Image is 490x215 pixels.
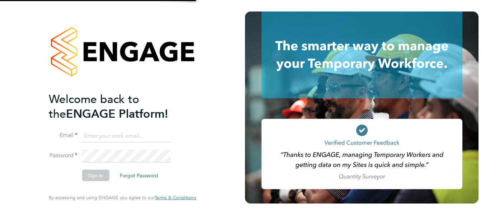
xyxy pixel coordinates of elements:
button: Forgot Password [114,170,164,181]
label: Password [49,152,77,159]
label: Email [49,132,77,139]
button: Sign In [82,170,109,181]
input: Enter your work email... [82,130,170,142]
h2: ENGAGE Platform! [49,92,189,121]
a: Terms & Conditions [155,195,196,201]
span: By accessing and using ENGAGE you agree to our [49,195,196,201]
span: Terms & Conditions [155,195,196,201]
span: Welcome back to the [49,92,139,121]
